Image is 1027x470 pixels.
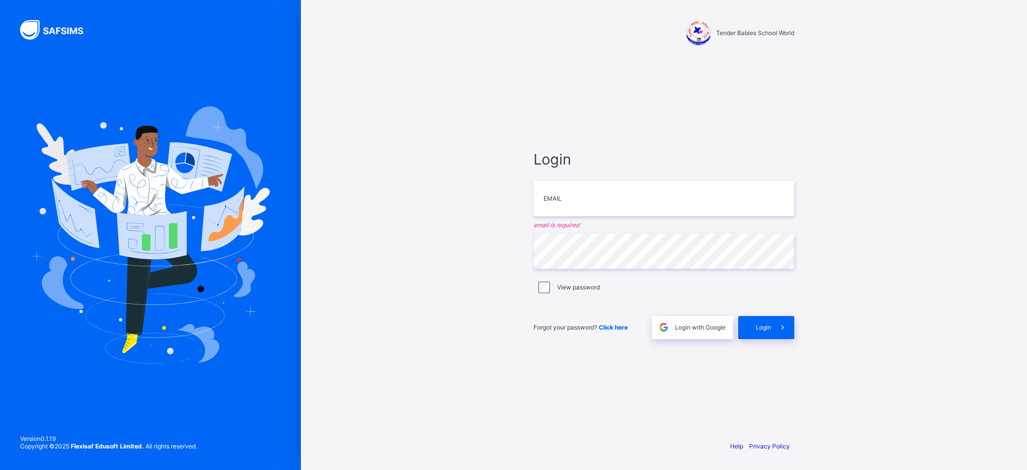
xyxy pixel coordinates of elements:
img: Hero Image [31,106,270,363]
span: Login with Google [675,324,726,331]
span: Login [756,324,771,331]
span: Login [534,150,794,168]
span: Version 0.1.19 [20,435,197,442]
span: Tender Babies School World [716,29,794,37]
span: Copyright © 2025 All rights reserved. [20,442,197,450]
a: Click here [599,324,628,331]
img: SAFSIMS Logo [20,20,95,40]
img: google.396cfc9801f0270233282035f929180a.svg [658,322,669,333]
label: View password [557,283,600,291]
a: Help [730,442,743,450]
span: Forgot your password? [534,324,628,331]
strong: Flexisaf Edusoft Limited. [71,442,144,450]
a: Privacy Policy [749,442,790,450]
em: email is required [534,221,794,229]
